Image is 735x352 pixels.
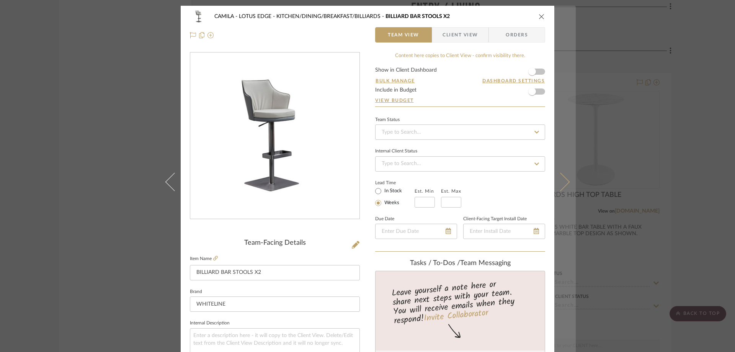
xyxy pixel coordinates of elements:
[375,97,545,103] a: View Budget
[375,52,545,60] div: Content here copies to Client View - confirm visibility there.
[190,265,360,280] input: Enter Item Name
[190,9,208,24] img: 9024fe7a-8880-4ddf-878a-eb2f8bde6dcb_48x40.jpg
[375,118,400,122] div: Team Status
[388,27,419,43] span: Team View
[190,75,359,197] div: 0
[497,27,536,43] span: Orders
[190,321,230,325] label: Internal Description
[375,186,415,208] mat-radio-group: Select item type
[423,306,489,326] a: Invite Collaborator
[375,77,415,84] button: Bulk Manage
[415,188,434,194] label: Est. Min
[538,13,545,20] button: close
[383,200,399,206] label: Weeks
[482,77,545,84] button: Dashboard Settings
[463,224,545,239] input: Enter Install Date
[190,75,359,197] img: 9024fe7a-8880-4ddf-878a-eb2f8bde6dcb_436x436.jpg
[375,156,545,172] input: Type to Search…
[463,217,527,221] label: Client-Facing Target Install Date
[190,239,360,247] div: Team-Facing Details
[190,296,360,312] input: Enter Brand
[441,188,461,194] label: Est. Max
[276,14,385,19] span: KITCHEN/DINING/BREAKFAST/BILLIARDS
[190,255,218,262] label: Item Name
[190,290,202,294] label: Brand
[375,217,394,221] label: Due Date
[410,260,460,267] span: Tasks / To-Dos /
[443,27,478,43] span: Client View
[374,276,546,327] div: Leave yourself a note here or share next steps with your team. You will receive emails when they ...
[375,149,417,153] div: Internal Client Status
[375,259,545,268] div: team Messaging
[214,14,276,19] span: CAMILA - LOTUS EDGE
[375,179,415,186] label: Lead Time
[375,124,545,140] input: Type to Search…
[385,14,450,19] span: BILLIARD BAR STOOLS X2
[383,188,402,195] label: In Stock
[375,224,457,239] input: Enter Due Date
